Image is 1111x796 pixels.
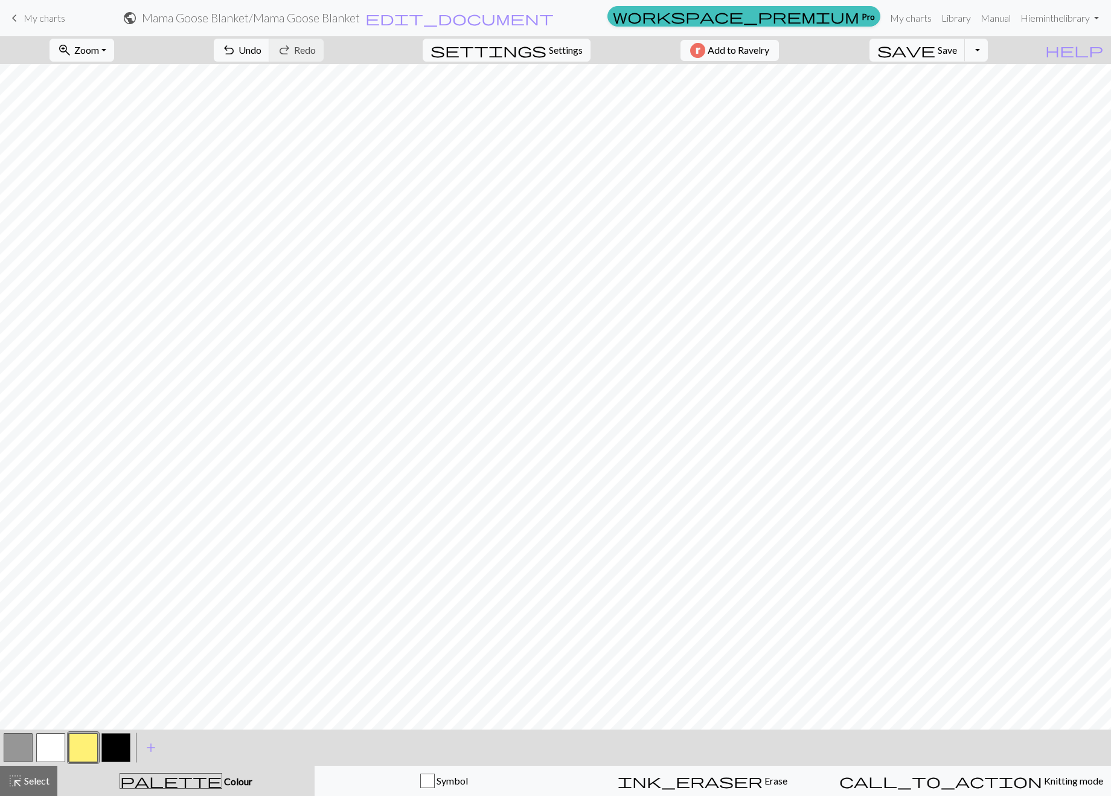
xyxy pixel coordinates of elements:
h2: Mama Goose Blanket / Mama Goose Blanket [142,11,360,25]
img: Ravelry [690,43,705,58]
button: Colour [57,766,315,796]
span: ink_eraser [618,772,763,789]
span: save [877,42,935,59]
button: Undo [214,39,270,62]
span: Knitting mode [1042,775,1103,786]
button: Knitting mode [831,766,1111,796]
span: edit_document [365,10,554,27]
button: Zoom [50,39,114,62]
span: Select [22,775,50,786]
span: Save [938,44,957,56]
span: keyboard_arrow_left [7,10,22,27]
span: Zoom [74,44,99,56]
span: workspace_premium [613,8,859,25]
a: Hieminthelibrary [1016,6,1104,30]
a: Pro [607,6,880,27]
a: Manual [976,6,1016,30]
span: zoom_in [57,42,72,59]
a: Library [937,6,976,30]
span: Add to Ravelry [708,43,769,58]
span: highlight_alt [8,772,22,789]
i: Settings [431,43,546,57]
span: help [1045,42,1103,59]
button: Symbol [315,766,573,796]
span: call_to_action [839,772,1042,789]
span: public [123,10,137,27]
button: Erase [573,766,831,796]
span: add [144,739,158,756]
a: My charts [7,8,65,28]
span: Symbol [435,775,468,786]
span: settings [431,42,546,59]
span: Undo [239,44,261,56]
span: undo [222,42,236,59]
span: Settings [549,43,583,57]
button: Add to Ravelry [680,40,779,61]
span: Erase [763,775,787,786]
button: Save [869,39,965,62]
a: My charts [885,6,937,30]
span: Colour [222,775,252,787]
span: My charts [24,12,65,24]
span: palette [120,772,222,789]
button: SettingsSettings [423,39,591,62]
